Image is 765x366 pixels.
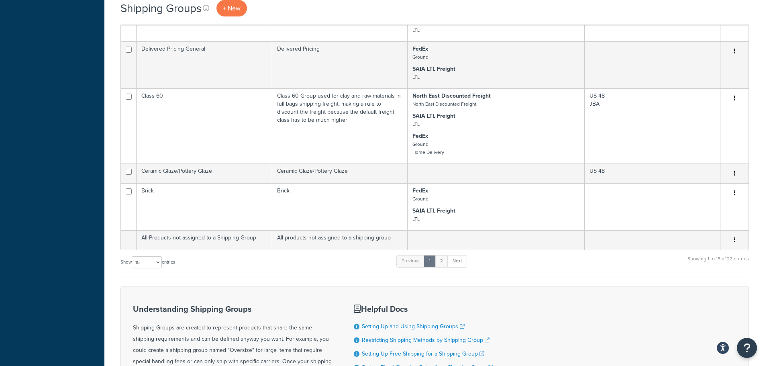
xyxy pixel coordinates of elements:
a: Restricting Shipping Methods by Shipping Group [362,336,490,344]
a: Setting Up Free Shipping for a Shipping Group [362,350,484,358]
small: LTL [412,215,420,223]
strong: SAIA LTL Freight [412,65,455,73]
td: US 48 JBA [585,88,720,164]
a: 1 [424,255,436,267]
td: Ceramic Glaze/Pottery Glaze [272,164,408,183]
td: All Products not assigned to a Shipping Group [137,230,272,250]
td: Class 60 [137,88,272,164]
small: Ground [412,195,428,202]
small: LTL [412,27,420,34]
span: + New [223,4,241,13]
strong: FedEx [412,132,428,140]
td: Class 60 Group used for clay and raw materials in full bags shipping freight: making a rule to di... [272,88,408,164]
a: Next [447,255,467,267]
strong: North East Discounted Freight [412,92,491,100]
td: Ceramic Glaze/Pottery Glaze [137,164,272,183]
small: Ground [412,53,428,61]
strong: FedEx [412,45,428,53]
small: North East Discounted Freight [412,100,476,108]
small: Ground Home Delivery [412,141,444,156]
small: LTL [412,74,420,81]
strong: SAIA LTL Freight [412,207,455,215]
td: US 48 [585,164,720,183]
a: Previous [396,255,424,267]
td: Brick [137,183,272,230]
td: Delivered Pricing [272,41,408,88]
strong: FedEx [412,186,428,195]
label: Show entries [120,256,175,268]
h3: Helpful Docs [354,305,493,313]
h3: Understanding Shipping Groups [133,305,334,313]
div: Showing 1 to 15 of 22 entries [687,254,749,272]
a: 2 [435,255,448,267]
strong: SAIA LTL Freight [412,112,455,120]
td: Delivered Pricing General [137,41,272,88]
h1: Shipping Groups [120,0,202,16]
button: Open Resource Center [737,338,757,358]
select: Showentries [132,256,162,268]
td: All products not assigned to a shipping group [272,230,408,250]
a: Setting Up and Using Shipping Groups [362,322,465,331]
td: Brick [272,183,408,230]
small: LTL [412,121,420,128]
